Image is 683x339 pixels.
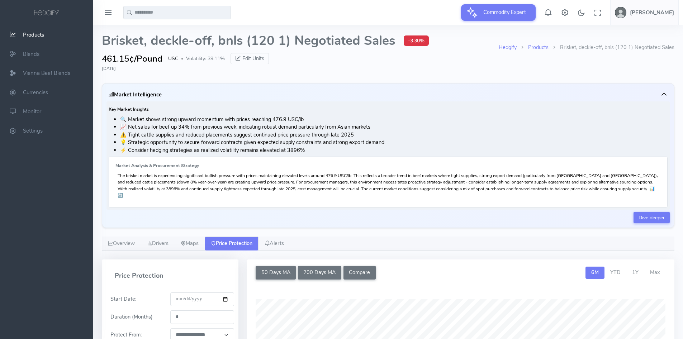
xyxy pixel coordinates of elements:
[23,31,44,38] span: Products
[118,172,659,199] p: The brisket market is experiencing significant bullish pressure with prices maintaining elevated ...
[120,131,668,139] li: ⚠️ Tight cattle supplies and reduced placements suggest continued price pressure through late 2025
[615,7,626,18] img: user-image
[120,147,668,154] li: ⚡ Consider hedging strategies as realized volatility remains elevated at 3896%
[343,266,376,280] button: Compare
[115,163,661,168] h6: Market Analysis & Procurement Strategy
[102,34,395,48] span: Brisket, deckle-off, bnls (120 1) Negotiated Sales
[109,107,668,112] h6: Key Market Insights
[610,269,621,276] span: YTD
[106,295,141,303] label: Start Date:
[106,88,670,101] button: Market Intelligence
[106,331,146,339] label: Protect From:
[630,10,674,15] h5: [PERSON_NAME]
[528,44,549,51] a: Products
[186,55,225,62] span: Volatility: 39.11%
[632,269,639,276] span: 1Y
[499,44,517,51] a: Hedgify
[120,123,668,131] li: 📈 Net sales for beef up 34% from previous week, indicating robust demand particularly from Asian ...
[23,51,39,58] span: Blends
[175,237,205,251] a: Maps
[479,4,530,20] span: Commodity Expert
[205,237,259,251] a: Price Protection
[33,9,61,17] img: logo
[109,92,162,97] h5: Market Intelligence
[120,116,668,124] li: 🔍 Market shows strong upward momentum with prices reaching 476.9 USC/lb
[591,269,599,276] span: 6M
[650,269,660,276] span: Max
[256,266,296,280] button: 50 Days MA
[404,35,429,46] span: -3.30%
[181,57,183,61] span: ●
[23,89,48,96] span: Currencies
[549,44,674,52] li: Brisket, deckle-off, bnls (120 1) Negotiated Sales
[461,4,536,21] button: Commodity Expert
[102,65,674,72] div: [DATE]
[23,108,41,115] span: Monitor
[461,9,536,16] a: Commodity Expert
[23,70,70,77] span: Vienna Beef Blends
[102,52,162,65] span: 461.15¢/Pound
[634,212,670,223] a: Dive deeper
[168,55,178,62] span: USC
[231,53,269,65] button: Edit Units
[298,266,341,280] button: 200 Days MA
[120,139,668,147] li: 💡 Strategic opportunity to secure forward contracts given expected supply constraints and strong ...
[23,127,43,134] span: Settings
[106,313,157,321] label: Duration (Months)
[141,237,175,251] a: Drivers
[102,237,141,251] a: Overview
[259,237,290,251] a: Alerts
[106,266,234,286] h4: Price Protection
